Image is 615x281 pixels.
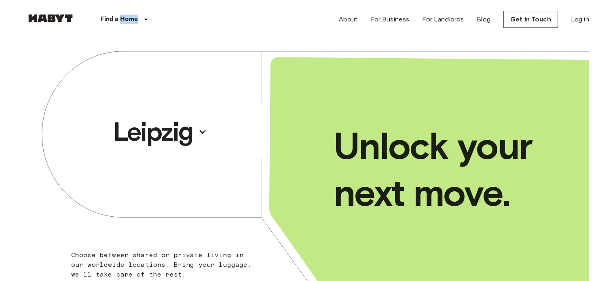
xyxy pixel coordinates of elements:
p: Unlock your next move. [334,123,576,216]
a: Blog [477,15,490,24]
a: Get in Touch [503,11,558,28]
button: Leipzig [110,113,210,150]
a: For Landlords [422,15,464,24]
img: Habyt [26,14,75,22]
p: Choose between shared or private living in our worldwide locations. Bring your luggage, we'll tak... [71,250,257,279]
a: About [339,15,358,24]
p: Leipzig [113,116,192,148]
a: Log in [571,15,589,24]
p: Find a Home [101,15,138,24]
a: For Business [370,15,409,24]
